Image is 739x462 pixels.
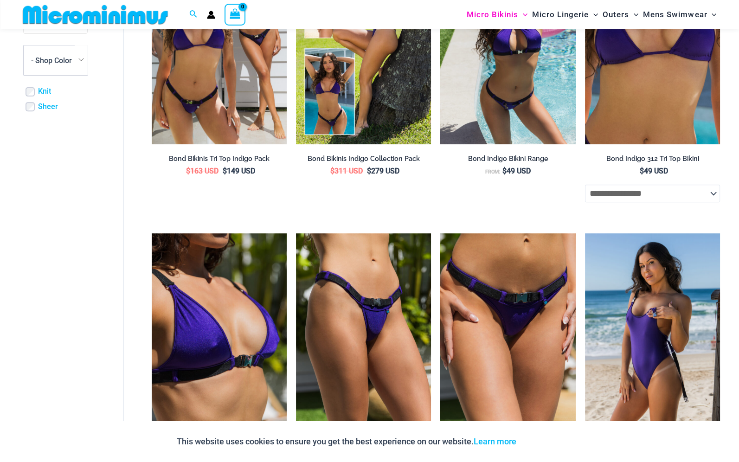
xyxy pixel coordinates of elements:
[207,11,215,19] a: Account icon link
[585,233,720,436] a: Bond Indigo 8935 One Piece 09Bond Indigo 8935 One Piece 10Bond Indigo 8935 One Piece 10
[189,9,198,20] a: Search icon link
[530,3,600,26] a: Micro LingerieMenu ToggleMenu Toggle
[296,233,431,436] a: Bond Indigo 492 Thong Bikini 02Bond Indigo 492 Thong Bikini 03Bond Indigo 492 Thong Bikini 03
[152,233,287,436] img: Bond Indigo 393 Top 02
[19,4,172,25] img: MM SHOP LOGO FLAT
[152,154,287,163] h2: Bond Bikinis Tri Top Indigo Pack
[186,167,190,175] span: $
[440,154,575,167] a: Bond Indigo Bikini Range
[23,45,88,76] span: - Shop Color
[330,167,363,175] bdi: 311 USD
[296,154,431,167] a: Bond Bikinis Indigo Collection Pack
[502,167,531,175] bdi: 49 USD
[639,167,643,175] span: $
[24,45,88,75] span: - Shop Color
[31,56,72,65] span: - Shop Color
[474,436,516,446] a: Learn more
[589,3,598,26] span: Menu Toggle
[600,3,641,26] a: OutersMenu ToggleMenu Toggle
[585,154,720,167] a: Bond Indigo 312 Tri Top Bikini
[38,102,58,112] a: Sheer
[523,430,563,453] button: Accept
[485,169,500,175] span: From:
[440,233,575,436] a: Bond Indigo 285 Cheeky Bikini 01Bond Indigo 285 Cheeky Bikini 02Bond Indigo 285 Cheeky Bikini 02
[440,233,575,436] img: Bond Indigo 285 Cheeky Bikini 01
[296,233,431,436] img: Bond Indigo 492 Thong Bikini 02
[467,3,518,26] span: Micro Bikinis
[367,167,371,175] span: $
[152,233,287,436] a: Bond Indigo 393 Top 02Bond Indigo 393 Top 03Bond Indigo 393 Top 03
[186,167,218,175] bdi: 163 USD
[464,3,530,26] a: Micro BikinisMenu ToggleMenu Toggle
[502,167,507,175] span: $
[629,3,638,26] span: Menu Toggle
[643,3,707,26] span: Mens Swimwear
[152,154,287,167] a: Bond Bikinis Tri Top Indigo Pack
[639,167,668,175] bdi: 49 USD
[296,154,431,163] h2: Bond Bikinis Indigo Collection Pack
[532,3,589,26] span: Micro Lingerie
[463,1,720,28] nav: Site Navigation
[177,435,516,449] p: This website uses cookies to ensure you get the best experience on our website.
[707,3,716,26] span: Menu Toggle
[367,167,399,175] bdi: 279 USD
[330,167,334,175] span: $
[223,167,227,175] span: $
[223,167,255,175] bdi: 149 USD
[38,87,51,96] a: Knit
[585,233,720,436] img: Bond Indigo 8935 One Piece 09
[585,154,720,163] h2: Bond Indigo 312 Tri Top Bikini
[225,4,246,25] a: View Shopping Cart, empty
[518,3,527,26] span: Menu Toggle
[603,3,629,26] span: Outers
[440,154,575,163] h2: Bond Indigo Bikini Range
[641,3,719,26] a: Mens SwimwearMenu ToggleMenu Toggle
